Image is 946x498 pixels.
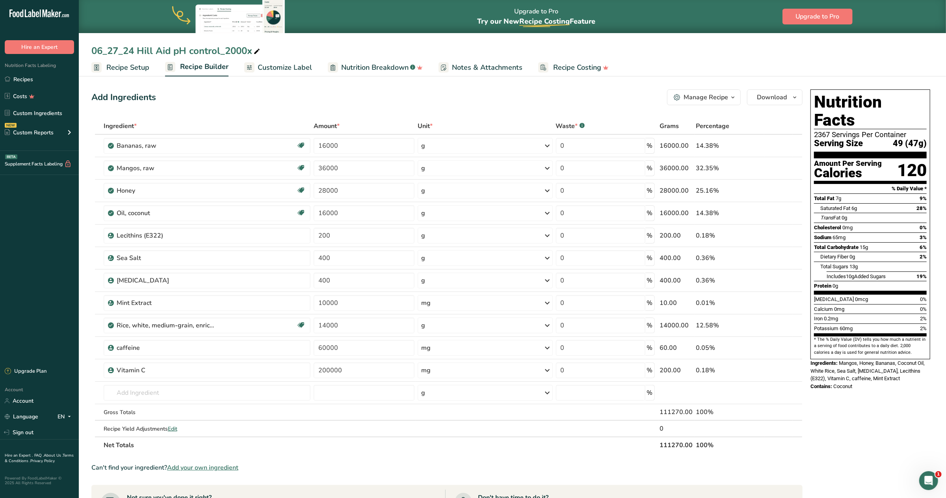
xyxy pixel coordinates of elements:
span: 19% [916,273,927,279]
span: 13g [849,264,858,269]
span: 0g [849,254,855,260]
span: Download [757,93,787,102]
div: Gross Totals [104,408,311,416]
span: 3% [920,234,927,240]
a: Terms & Conditions . [5,453,74,464]
span: 2% [920,325,927,331]
div: 120 [897,160,927,181]
div: 111270.00 [660,407,693,417]
div: Manage Recipe [684,93,728,102]
span: 6g [851,205,857,211]
div: mg [421,343,431,353]
section: % Daily Value * [814,184,927,193]
span: Recipe Costing [553,62,601,73]
div: 400.00 [660,276,693,285]
section: * The % Daily Value (DV) tells you how much a nutrient in a serving of food contributes to a dail... [814,336,927,356]
span: Ingredients: [810,360,838,366]
span: 15g [860,244,868,250]
a: Customize Label [244,59,312,76]
button: Download [747,89,803,105]
input: Add Ingredient [104,385,311,401]
div: Can't find your ingredient? [91,463,803,472]
span: Protein [814,283,831,289]
a: Recipe Costing [538,59,609,76]
span: 1 [935,471,942,478]
div: 10.00 [660,298,693,308]
button: Upgrade to Pro [782,9,853,24]
div: Custom Reports [5,128,54,137]
div: g [421,231,425,240]
th: 100% [695,437,764,453]
div: g [421,321,425,330]
span: Dietary Fiber [820,254,848,260]
div: 25.16% [696,186,763,195]
div: 0.18% [696,231,763,240]
a: Recipe Builder [165,58,229,77]
div: 0.18% [696,366,763,375]
div: 0.36% [696,253,763,263]
a: Notes & Attachments [439,59,522,76]
span: 0mcg [855,296,868,302]
span: 0% [920,306,927,312]
div: 200.00 [660,231,693,240]
div: g [421,253,425,263]
div: 0.05% [696,343,763,353]
span: 0g [833,283,838,289]
span: 28% [916,205,927,211]
button: Hire an Expert [5,40,74,54]
span: Nutrition Breakdown [341,62,409,73]
div: Mint Extract [117,298,215,308]
div: Upgrade Plan [5,368,46,375]
div: Upgrade to Pro [477,0,595,33]
span: Add your own ingredient [167,463,238,472]
span: 2% [920,254,927,260]
a: Nutrition Breakdown [328,59,423,76]
div: Recipe Yield Adjustments [104,425,311,433]
span: 7g [836,195,841,201]
span: Recipe Builder [180,61,229,72]
div: Powered By FoodLabelMaker © 2025 All Rights Reserved [5,476,74,485]
span: 65mg [833,234,846,240]
span: 0% [920,296,927,302]
span: Sodium [814,234,831,240]
span: Recipe Costing [519,17,570,26]
span: 49 (47g) [893,139,927,149]
span: Contains: [810,383,832,389]
div: g [421,276,425,285]
span: Grams [660,121,679,131]
a: Recipe Setup [91,59,149,76]
span: 0mg [842,225,853,230]
span: Unit [418,121,433,131]
a: Language [5,410,38,424]
i: Trans [820,215,833,221]
span: 0g [842,215,847,221]
div: Calories [814,167,882,179]
a: Privacy Policy [30,458,55,464]
div: 60.00 [660,343,693,353]
div: mg [421,366,431,375]
div: caffeine [117,343,215,353]
span: 0mg [834,306,844,312]
div: 14.38% [696,141,763,151]
div: 16000.00 [660,208,693,218]
span: Coconut [833,383,852,389]
div: Vitamin C [117,366,215,375]
div: 36000.00 [660,164,693,173]
span: Notes & Attachments [452,62,522,73]
div: 2367 Servings Per Container [814,131,927,139]
div: 0 [660,424,693,433]
div: 28000.00 [660,186,693,195]
div: Honey [117,186,215,195]
div: Sea Salt [117,253,215,263]
div: BETA [5,154,17,159]
div: 14.38% [696,208,763,218]
div: mg [421,298,431,308]
div: NEW [5,123,17,128]
span: Saturated Fat [820,205,850,211]
span: Upgrade to Pro [795,12,840,21]
span: Total Fat [814,195,834,201]
span: Mangos, Honey, Bananas, Coconut Oil, White Rice, Sea Salt, [MEDICAL_DATA], Lecithins (E322), Vita... [810,360,925,381]
div: 14000.00 [660,321,693,330]
div: 32.35% [696,164,763,173]
span: Calcium [814,306,833,312]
